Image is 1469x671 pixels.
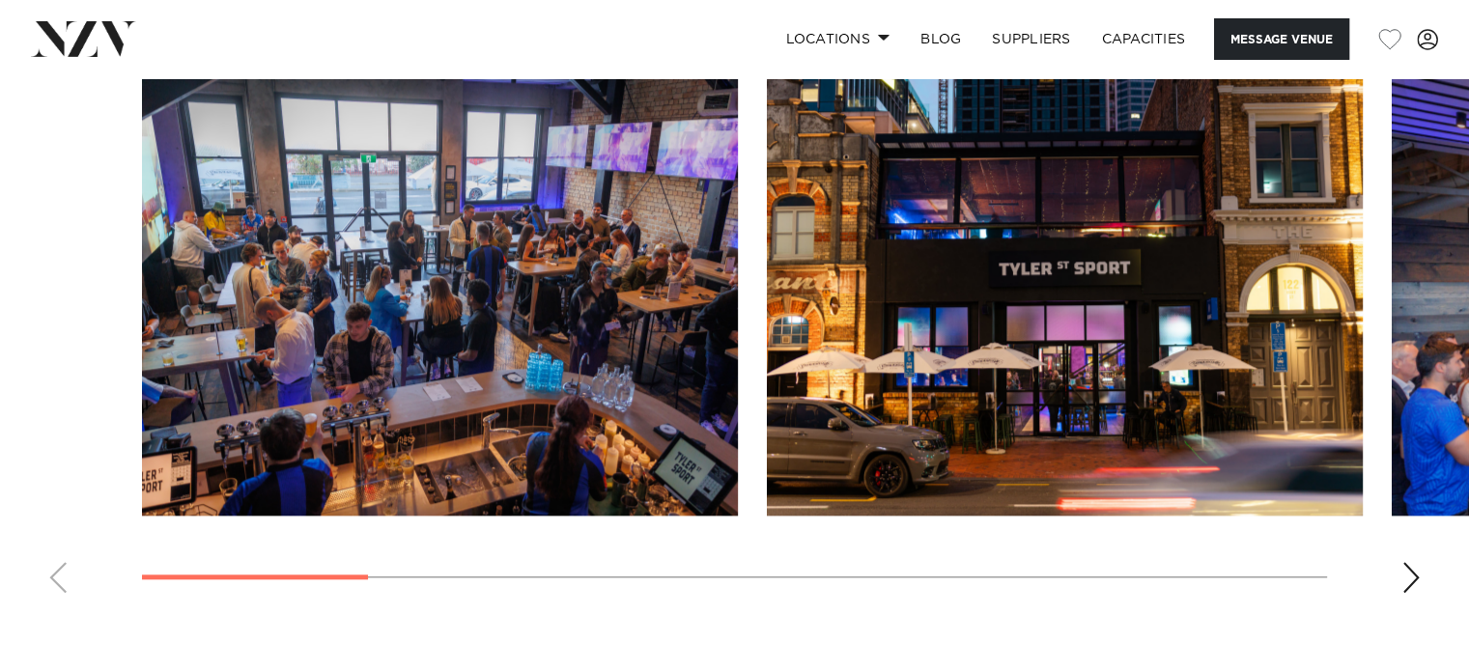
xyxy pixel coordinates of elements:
a: Capacities [1087,18,1201,60]
a: Locations [770,18,905,60]
swiper-slide: 1 / 10 [142,78,738,516]
a: BLOG [905,18,976,60]
button: Message Venue [1214,18,1349,60]
img: nzv-logo.png [31,21,136,56]
swiper-slide: 2 / 10 [767,78,1363,516]
a: SUPPLIERS [976,18,1086,60]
